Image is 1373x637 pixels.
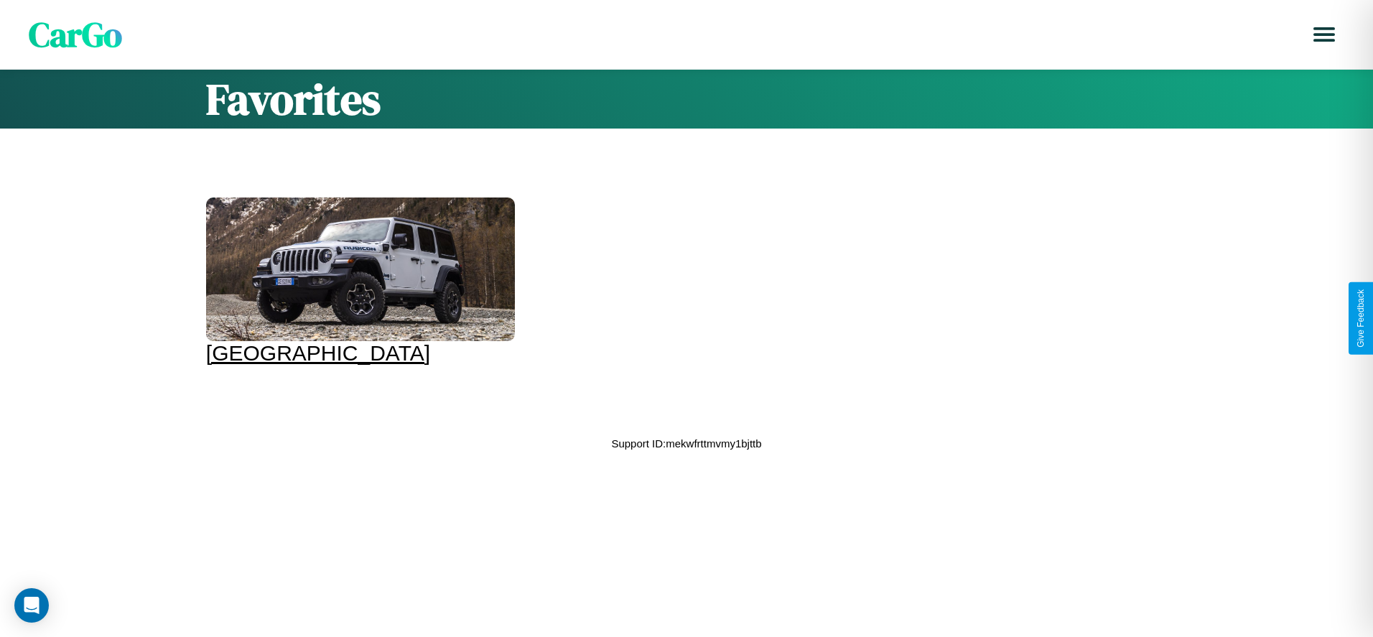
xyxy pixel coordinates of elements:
[14,588,49,623] div: Open Intercom Messenger
[206,341,515,366] div: [GEOGRAPHIC_DATA]
[611,434,761,453] p: Support ID: mekwfrttmvmy1bjttb
[206,70,1167,129] h1: Favorites
[29,11,122,58] span: CarGo
[1356,289,1366,348] div: Give Feedback
[1304,14,1344,55] button: Open menu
